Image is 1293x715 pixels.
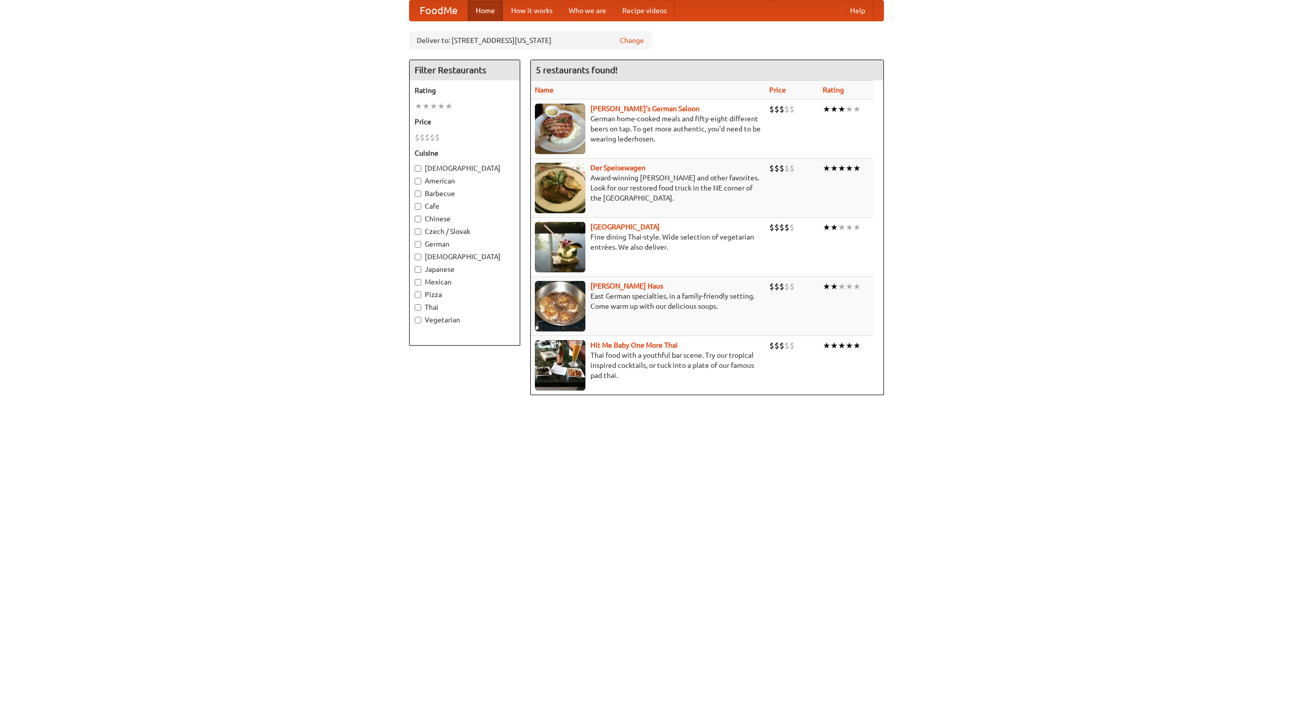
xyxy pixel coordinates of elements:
li: $ [784,163,789,174]
input: [DEMOGRAPHIC_DATA] [415,254,421,260]
a: Hit Me Baby One More Thai [590,341,678,349]
li: ★ [415,101,422,112]
label: Cafe [415,201,515,211]
input: American [415,178,421,184]
li: ★ [445,101,453,112]
li: $ [430,132,435,143]
p: Fine dining Thai-style. Wide selection of vegetarian entrées. We also deliver. [535,232,761,252]
input: Barbecue [415,190,421,197]
a: FoodMe [410,1,468,21]
li: ★ [838,340,846,351]
li: ★ [853,340,861,351]
a: Rating [823,86,844,94]
li: $ [784,222,789,233]
li: $ [789,163,794,174]
a: Who we are [561,1,614,21]
a: Change [620,35,644,45]
li: ★ [823,222,830,233]
a: Recipe videos [614,1,675,21]
li: ★ [823,104,830,115]
p: German home-cooked meals and fifty-eight different beers on tap. To get more authentic, you'd nee... [535,114,761,144]
li: $ [769,340,774,351]
li: ★ [830,222,838,233]
li: $ [774,340,779,351]
li: ★ [853,104,861,115]
input: Chinese [415,216,421,222]
li: ★ [838,281,846,292]
li: ★ [838,104,846,115]
li: ★ [430,101,437,112]
li: $ [774,281,779,292]
li: ★ [846,281,853,292]
li: $ [769,104,774,115]
li: $ [769,163,774,174]
label: German [415,239,515,249]
li: $ [779,281,784,292]
label: Chinese [415,214,515,224]
li: ★ [830,340,838,351]
label: American [415,176,515,186]
h5: Rating [415,85,515,96]
label: Thai [415,302,515,312]
input: Pizza [415,292,421,298]
li: $ [774,163,779,174]
li: ★ [838,163,846,174]
li: $ [789,281,794,292]
label: [DEMOGRAPHIC_DATA] [415,163,515,173]
li: ★ [846,104,853,115]
label: Barbecue [415,188,515,199]
a: Name [535,86,554,94]
li: $ [779,163,784,174]
li: ★ [853,163,861,174]
h5: Cuisine [415,148,515,158]
li: $ [789,104,794,115]
li: ★ [838,222,846,233]
li: $ [779,340,784,351]
li: $ [789,340,794,351]
li: $ [415,132,420,143]
li: ★ [846,222,853,233]
label: Mexican [415,277,515,287]
li: ★ [853,222,861,233]
li: $ [425,132,430,143]
label: [DEMOGRAPHIC_DATA] [415,252,515,262]
li: ★ [823,340,830,351]
a: Price [769,86,786,94]
li: $ [784,104,789,115]
li: ★ [823,163,830,174]
img: babythai.jpg [535,340,585,391]
li: $ [435,132,440,143]
p: East German specialties, in a family-friendly setting. Come warm up with our delicious soups. [535,291,761,311]
li: ★ [853,281,861,292]
input: Czech / Slovak [415,228,421,235]
a: Der Speisewagen [590,164,645,172]
a: [GEOGRAPHIC_DATA] [590,223,660,231]
li: $ [420,132,425,143]
ng-pluralize: 5 restaurants found! [536,65,618,75]
b: [PERSON_NAME] Haus [590,282,663,290]
input: Cafe [415,203,421,210]
li: ★ [437,101,445,112]
a: [PERSON_NAME]'s German Saloon [590,105,700,113]
input: Mexican [415,279,421,285]
li: ★ [830,104,838,115]
img: satay.jpg [535,222,585,272]
input: [DEMOGRAPHIC_DATA] [415,165,421,172]
li: $ [769,281,774,292]
div: Deliver to: [STREET_ADDRESS][US_STATE] [409,31,652,50]
p: Award-winning [PERSON_NAME] and other favorites. Look for our restored food truck in the NE corne... [535,173,761,203]
a: Home [468,1,503,21]
li: $ [779,104,784,115]
label: Pizza [415,290,515,300]
input: German [415,241,421,248]
li: $ [774,222,779,233]
li: ★ [846,340,853,351]
li: ★ [422,101,430,112]
label: Japanese [415,264,515,274]
li: $ [779,222,784,233]
input: Japanese [415,266,421,273]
